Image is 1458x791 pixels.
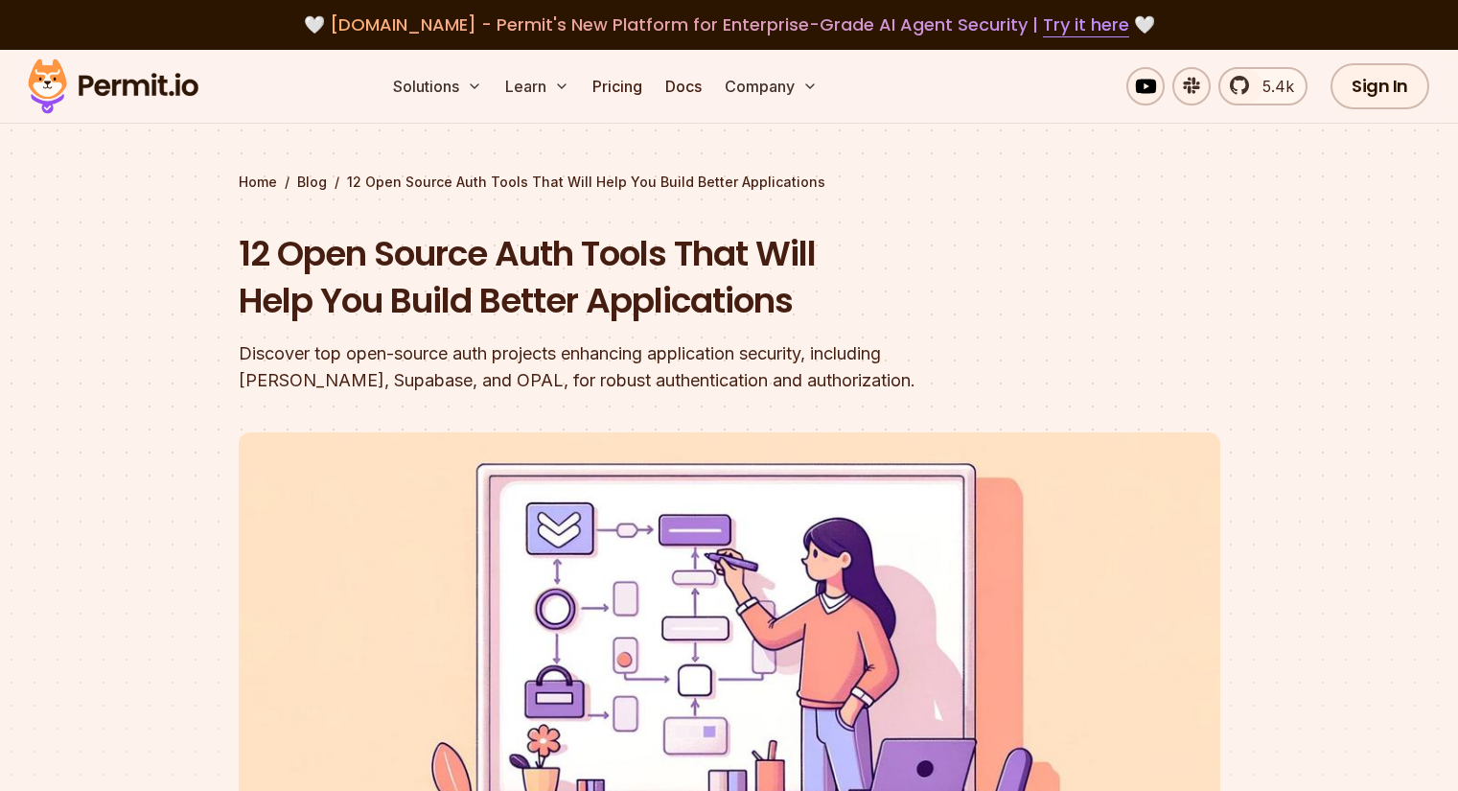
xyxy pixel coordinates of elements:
a: Try it here [1043,12,1129,37]
span: 5.4k [1251,75,1294,98]
a: Pricing [585,67,650,105]
h1: 12 Open Source Auth Tools That Will Help You Build Better Applications [239,230,975,325]
button: Solutions [385,67,490,105]
a: Home [239,173,277,192]
button: Company [717,67,825,105]
a: Blog [297,173,327,192]
img: Permit logo [19,54,207,119]
div: 🤍 🤍 [46,12,1412,38]
button: Learn [498,67,577,105]
div: / / [239,173,1220,192]
span: [DOMAIN_NAME] - Permit's New Platform for Enterprise-Grade AI Agent Security | [330,12,1129,36]
a: Docs [658,67,709,105]
a: 5.4k [1218,67,1308,105]
div: Discover top open-source auth projects enhancing application security, including [PERSON_NAME], S... [239,340,975,394]
a: Sign In [1331,63,1429,109]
